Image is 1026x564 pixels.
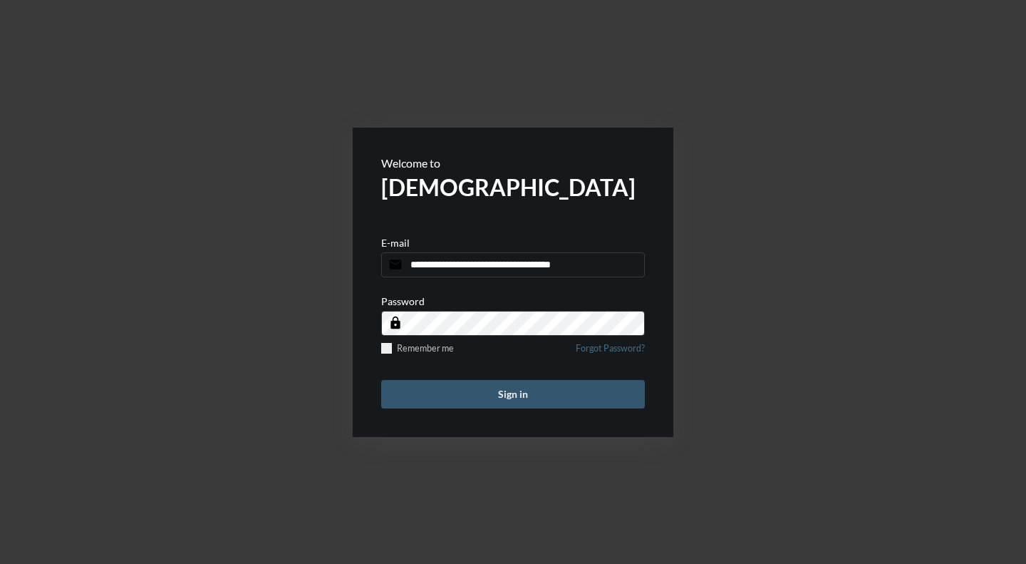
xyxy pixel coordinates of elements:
h2: [DEMOGRAPHIC_DATA] [381,173,645,201]
p: Welcome to [381,156,645,170]
a: Forgot Password? [576,343,645,362]
label: Remember me [381,343,454,354]
p: E-mail [381,237,410,249]
p: Password [381,295,425,307]
button: Sign in [381,380,645,409]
